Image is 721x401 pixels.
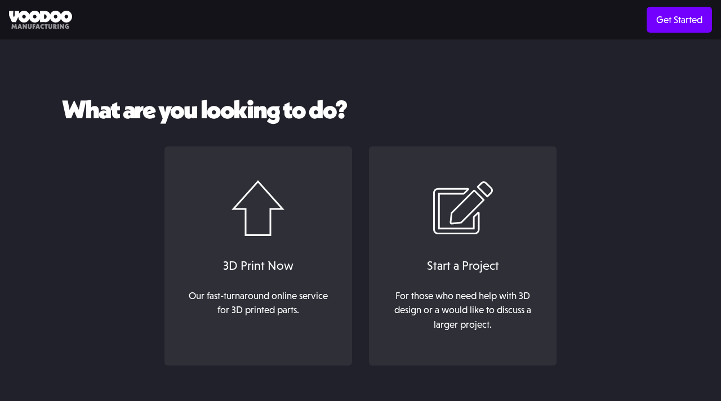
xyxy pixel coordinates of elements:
[164,146,352,366] a: 3D Print NowOur fast-turnaround online service for 3D printed parts.‍
[387,289,539,332] div: For those who need help with 3D design or a would like to discuss a larger project.
[176,256,341,275] div: 3D Print Now
[62,96,659,124] h2: What are you looking to do?
[380,256,545,275] div: Start a Project
[647,7,712,33] a: Get Started
[182,289,334,332] div: Our fast-turnaround online service for 3D printed parts. ‍
[9,11,72,29] img: Voodoo Manufacturing logo
[369,146,557,366] a: Start a ProjectFor those who need help with 3D design or a would like to discuss a larger project.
